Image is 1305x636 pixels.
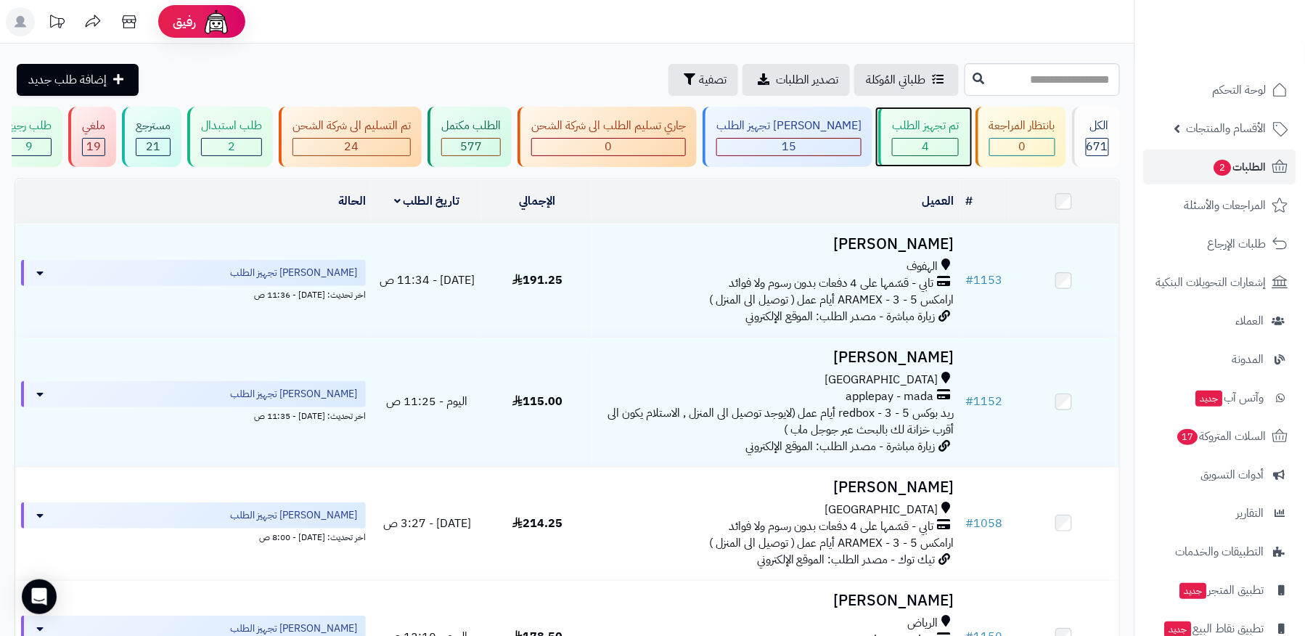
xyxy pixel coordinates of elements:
[1180,583,1207,599] span: جديد
[512,393,562,410] span: 115.00
[442,139,500,155] div: 577
[65,107,119,167] a: ملغي 19
[598,349,954,366] h3: [PERSON_NAME]
[1232,349,1264,370] span: المدونة
[1086,118,1109,134] div: الكل
[973,107,1069,167] a: بانتظار المراجعة 0
[1179,580,1264,600] span: تطبيق المتجر
[1214,160,1232,176] span: 2
[1187,118,1267,139] span: الأقسام والمنتجات
[966,272,1003,289] a: #1153
[1144,227,1296,261] a: طلبات الإرجاع
[605,138,613,155] span: 0
[709,534,954,552] span: ارامكس ARAMEX - 3 - 5 أيام عمل ( توصيل الى المنزل )
[425,107,515,167] a: الطلب مكتمل 577
[709,291,954,309] span: ارامكس ARAMEX - 3 - 5 أيام عمل ( توصيل الى المنزل )
[230,508,357,523] span: [PERSON_NAME] تجهيز الطلب
[1213,157,1267,177] span: الطلبات
[1144,457,1296,492] a: أدوات التسويق
[742,64,850,96] a: تصدير الطلبات
[21,407,366,423] div: اخر تحديث: [DATE] - 11:35 ص
[119,107,184,167] a: مسترجع 21
[1156,272,1267,293] span: إشعارات التحويلات البنكية
[1213,80,1267,100] span: لوحة التحكم
[21,529,366,544] div: اخر تحديث: [DATE] - 8:00 ص
[825,502,938,518] span: [GEOGRAPHIC_DATA]
[292,118,411,134] div: تم التسليم الى شركة الشحن
[202,139,261,155] div: 2
[1144,265,1296,300] a: إشعارات التحويلات البنكية
[854,64,959,96] a: طلباتي المُوكلة
[17,64,139,96] a: إضافة طلب جديد
[966,515,1003,532] a: #1058
[1201,465,1264,485] span: أدوات التسويق
[512,515,562,532] span: 214.25
[745,308,936,325] span: زيارة مباشرة - مصدر الطلب: الموقع الإلكتروني
[598,236,954,253] h3: [PERSON_NAME]
[989,118,1055,134] div: بانتظار المراجعة
[202,7,231,36] img: ai-face.png
[173,13,196,30] span: رفيق
[700,107,875,167] a: [PERSON_NAME] تجهيز الطلب 15
[1195,388,1264,408] span: وآتس آب
[386,393,467,410] span: اليوم - 11:25 ص
[1144,419,1296,454] a: السلات المتروكة17
[598,479,954,496] h3: [PERSON_NAME]
[338,192,366,210] a: الحالة
[1069,107,1123,167] a: الكل671
[519,192,555,210] a: الإجمالي
[532,139,685,155] div: 0
[966,393,1003,410] a: #1152
[394,192,460,210] a: تاريخ الطلب
[136,139,170,155] div: 21
[230,621,357,636] span: [PERSON_NAME] تجهيز الطلب
[515,107,700,167] a: جاري تسليم الطلب الى شركة الشحن 0
[276,107,425,167] a: تم التسليم الى شركة الشحن 24
[460,138,482,155] span: 577
[607,404,954,439] span: ريد بوكس redbox - 3 - 5 أيام عمل (لايوجد توصيل الى المنزل , الاستلام يكون الى أقرب خزانة لك بالبح...
[82,118,105,134] div: ملغي
[907,258,938,275] span: الهفوف
[1236,311,1264,331] span: العملاء
[136,118,171,134] div: مسترجع
[184,107,276,167] a: طلب استبدال 2
[1144,73,1296,107] a: لوحة التحكم
[28,71,107,89] span: إضافة طلب جديد
[22,579,57,614] div: Open Intercom Messenger
[531,118,686,134] div: جاري تسليم الطلب الى شركة الشحن
[345,138,359,155] span: 24
[1206,39,1291,70] img: logo-2.png
[512,272,562,289] span: 191.25
[716,118,862,134] div: [PERSON_NAME] تجهيز الطلب
[922,192,954,210] a: العميل
[1144,496,1296,531] a: التقارير
[1144,150,1296,184] a: الطلبات2
[21,286,366,301] div: اخر تحديث: [DATE] - 11:36 ص
[966,272,974,289] span: #
[1208,234,1267,254] span: طلبات الإرجاع
[1019,138,1026,155] span: 0
[228,138,235,155] span: 2
[86,138,101,155] span: 19
[1178,429,1198,445] span: 17
[1177,426,1267,447] span: السلات المتروكة
[383,515,471,532] span: [DATE] - 3:27 ص
[846,388,934,405] span: applepay - mada
[1144,188,1296,223] a: المراجعات والأسئلة
[776,71,838,89] span: تصدير الطلبات
[699,71,727,89] span: تصفية
[1144,380,1296,415] a: وآتس آبجديد
[293,139,410,155] div: 24
[745,438,936,455] span: زيارة مباشرة - مصدر الطلب: الموقع الإلكتروني
[892,118,959,134] div: تم تجهيز الطلب
[38,7,75,40] a: تحديثات المنصة
[893,139,958,155] div: 4
[717,139,861,155] div: 15
[966,515,974,532] span: #
[729,275,934,292] span: تابي - قسّمها على 4 دفعات بدون رسوم ولا فوائد
[782,138,796,155] span: 15
[441,118,501,134] div: الطلب مكتمل
[866,71,925,89] span: طلباتي المُوكلة
[1237,503,1264,523] span: التقارير
[7,118,52,134] div: طلب رجيع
